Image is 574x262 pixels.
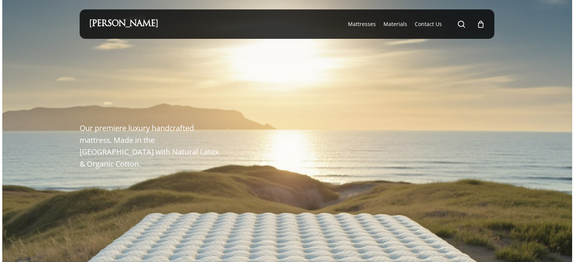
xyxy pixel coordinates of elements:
[80,122,221,170] p: Our premiere luxury handcrafted mattress. Made in the [GEOGRAPHIC_DATA] with Natural Latex & Orga...
[383,20,407,28] a: Materials
[415,20,442,28] a: Contact Us
[348,20,376,28] a: Mattresses
[344,9,485,39] nav: Main Menu
[80,90,253,113] h1: The Windsor
[89,20,158,28] a: [PERSON_NAME]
